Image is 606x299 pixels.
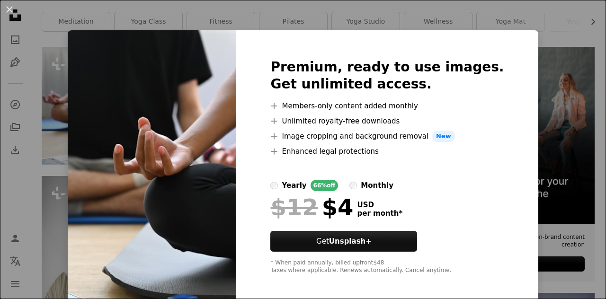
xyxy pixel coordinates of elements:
[349,182,357,189] input: monthly
[329,237,372,246] strong: Unsplash+
[270,59,504,93] h2: Premium, ready to use images. Get unlimited access.
[357,201,402,209] span: USD
[270,195,353,220] div: $4
[270,182,278,189] input: yearly66%off
[270,100,504,112] li: Members-only content added monthly
[361,180,393,191] div: monthly
[270,115,504,127] li: Unlimited royalty-free downloads
[270,231,417,252] button: GetUnsplash+
[282,180,306,191] div: yearly
[357,209,402,218] span: per month *
[311,180,339,191] div: 66% off
[432,131,455,142] span: New
[270,195,318,220] span: $12
[270,131,504,142] li: Image cropping and background removal
[270,259,504,274] div: * When paid annually, billed upfront $48 Taxes where applicable. Renews automatically. Cancel any...
[270,146,504,157] li: Enhanced legal protections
